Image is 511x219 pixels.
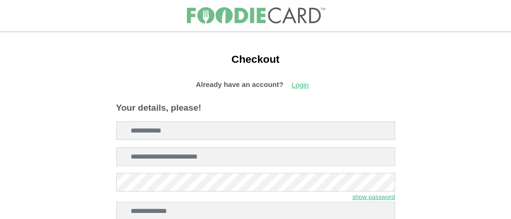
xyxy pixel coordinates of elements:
[352,192,395,202] a: show password
[352,193,395,200] small: show password
[186,7,325,24] img: FoodieCard; Eat, Drink, Save, Donate
[116,53,395,66] h1: Checkout
[285,76,315,94] a: Login
[116,101,395,115] legend: Your details, please!
[196,80,283,88] strong: Already have an account?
